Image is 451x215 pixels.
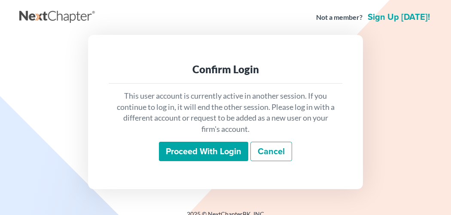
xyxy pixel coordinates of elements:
[250,142,292,162] a: Cancel
[366,13,432,22] a: Sign up [DATE]!
[116,62,335,76] div: Confirm Login
[116,90,335,135] p: This user account is currently active in another session. If you continue to log in, it will end ...
[316,12,363,22] strong: Not a member?
[159,142,248,162] input: Proceed with login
